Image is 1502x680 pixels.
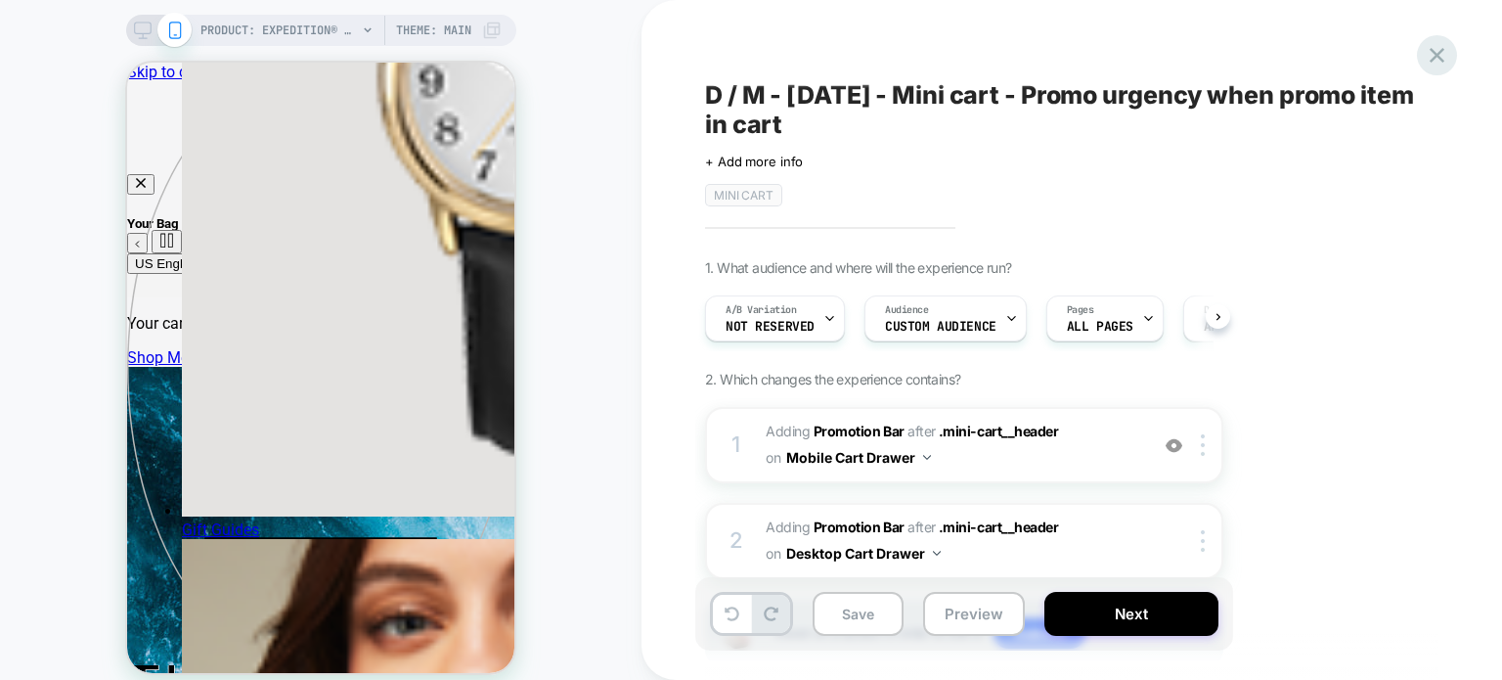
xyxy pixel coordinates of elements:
[766,423,905,439] span: Adding
[1204,303,1242,317] span: Devices
[200,15,357,46] span: PRODUCT: Expedition® Tide-Temp-Compass 45mm Silicone Strap Watch [tw2y14400]
[705,259,1011,276] span: 1. What audience and where will the experience run?
[727,426,746,465] div: 1
[813,592,904,636] button: Save
[705,371,960,387] span: 2. Which changes the experience contains?
[1044,592,1218,636] button: Next
[766,519,905,535] span: Adding
[933,551,941,556] img: down arrow
[786,539,941,567] button: Desktop Cart Drawer
[24,167,55,191] button: Pause Slideshow
[766,541,780,566] span: on
[923,592,1025,636] button: Preview
[727,521,746,561] div: 2
[1204,320,1285,334] span: ALL DEVICES
[786,443,931,472] button: Mobile Cart Drawer
[1067,320,1133,334] span: ALL PAGES
[814,423,905,439] b: Promotion Bar
[726,320,815,334] span: Not reserved
[1201,434,1205,456] img: close
[907,519,936,535] span: AFTER
[1166,437,1182,454] img: crossed eye
[1201,530,1205,552] img: close
[1067,303,1094,317] span: Pages
[939,519,1059,535] span: .mini-cart__header
[8,194,92,208] span: US English ($)
[726,303,797,317] span: A/B Variation
[923,455,931,460] img: down arrow
[939,423,1059,439] span: .mini-cart__header
[705,154,803,169] span: + Add more info
[396,15,471,46] span: Theme: MAIN
[766,445,780,470] span: on
[885,320,996,334] span: Custom Audience
[59,170,79,191] button: Next slide
[907,423,936,439] span: AFTER
[814,519,905,535] b: Promotion Bar
[705,80,1419,139] span: D / M - [DATE] - Mini cart - Promo urgency when promo item in cart
[705,184,782,206] span: Mini Cart
[885,303,929,317] span: Audience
